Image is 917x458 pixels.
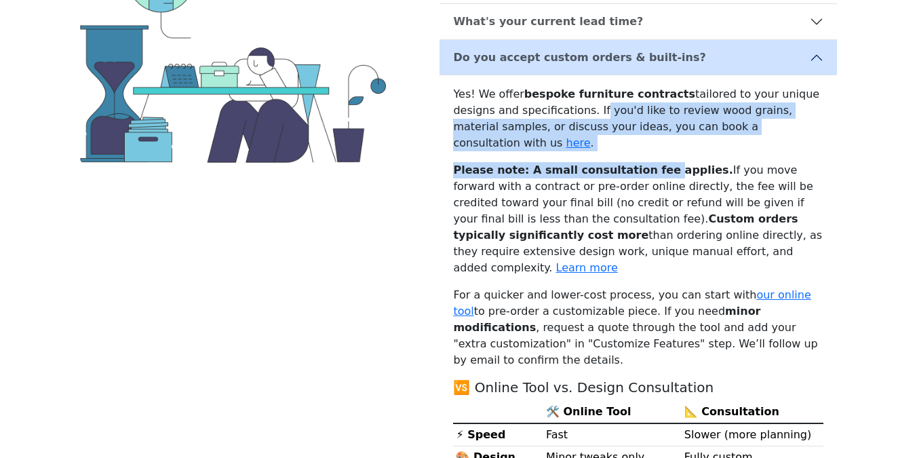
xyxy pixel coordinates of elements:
p: Yes! We offer tailored to your unique designs and specifications. If you'd like to review wood gr... [453,86,823,151]
th: 📐 Consultation [682,401,823,423]
b: What's your current lead time? [453,15,643,28]
b: Please note: A small consultation fee applies. [453,164,733,176]
button: What's your current lead time? [440,4,837,39]
h5: 🆚 Online Tool vs. Design Consultation [453,379,823,396]
a: here [566,136,590,149]
button: Do you accept custom orders & built-ins? [440,40,837,75]
a: Learn more [556,261,618,274]
b: Custom orders typically significantly cost more [453,212,798,242]
p: For a quicker and lower-cost process, you can start with to pre-order a customizable piece. If yo... [453,287,823,368]
b: bespoke furniture contracts [524,88,695,100]
td: Slower (more planning) [682,423,823,446]
p: If you move forward with a contract or pre-order online directly, the fee will be credited toward... [453,162,823,276]
th: 🛠️ Online Tool [543,401,682,423]
td: Fast [543,423,682,446]
b: Do you accept custom orders & built-ins? [453,51,705,64]
th: ⚡ Speed [453,423,543,446]
b: minor modifications [453,305,760,334]
a: our online tool [453,288,811,318]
